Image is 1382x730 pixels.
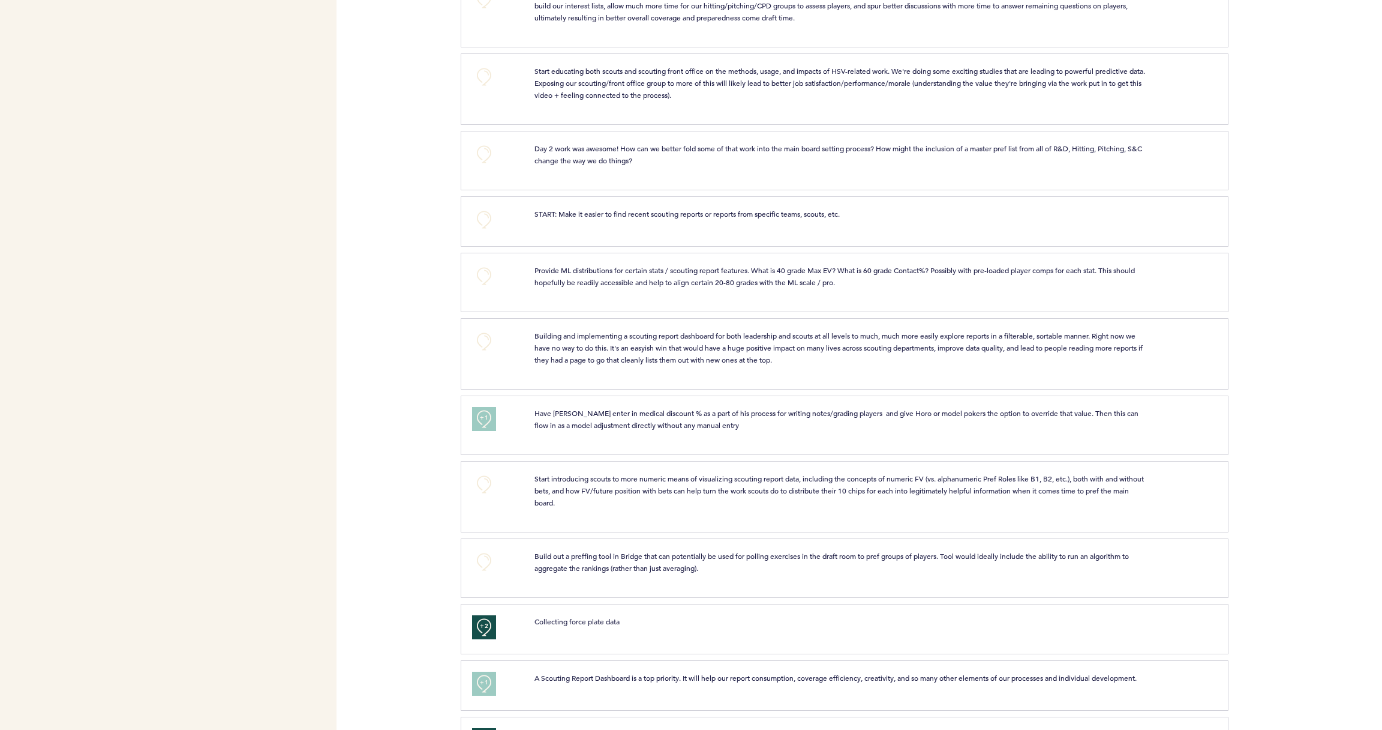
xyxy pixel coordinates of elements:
span: A Scouting Report Dashboard is a top priority. It will help our report consumption, coverage effi... [534,673,1137,683]
span: Have [PERSON_NAME] enter in medical discount % as a part of his process for writing notes/grading... [534,408,1140,430]
span: Building and implementing a scouting report dashboard for both leadership and scouts at all level... [534,331,1144,364]
button: +1 [472,672,496,696]
span: Provide ML distributions for certain stats / scouting report features. What is 40 grade Max EV? W... [534,265,1137,287]
span: Collecting force plate data [534,617,620,626]
span: Build out a preffing tool in Bridge that can potentially be used for polling exercises in the dra... [534,551,1131,573]
span: +2 [480,620,488,632]
button: +2 [472,615,496,639]
button: +1 [472,407,496,431]
span: Day 2 work was awesome! How can we better fold some of that work into the main board setting proc... [534,143,1144,165]
span: Start introducing scouts to more numeric means of visualizing scouting report data, including the... [534,474,1146,507]
span: START: Make it easier to find recent scouting reports or reports from specific teams, scouts, etc. [534,209,840,219]
span: +1 [480,412,488,424]
span: +1 [480,677,488,689]
span: Start educating both scouts and scouting front office on the methods, usage, and impacts of HSV-r... [534,66,1147,100]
